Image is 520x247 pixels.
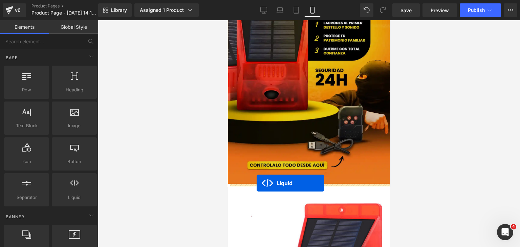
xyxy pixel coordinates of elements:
[360,3,373,17] button: Undo
[376,3,390,17] button: Redo
[5,54,18,61] span: Base
[6,122,47,129] span: Text Block
[272,3,288,17] a: Laptop
[511,224,516,229] span: 4
[54,86,95,93] span: Heading
[54,158,95,165] span: Button
[6,158,47,165] span: Icon
[288,3,304,17] a: Tablet
[6,194,47,201] span: Separator
[111,7,127,13] span: Library
[497,224,513,240] iframe: Intercom live chat
[31,10,96,16] span: Product Page - [DATE] 14:18:34
[54,122,95,129] span: Image
[468,7,485,13] span: Publish
[256,3,272,17] a: Desktop
[6,86,47,93] span: Row
[140,7,193,14] div: Assigned 1 Product
[14,6,22,15] div: v6
[431,7,449,14] span: Preview
[31,3,109,9] a: Product Pages
[504,3,517,17] button: More
[49,20,98,34] a: Global Style
[422,3,457,17] a: Preview
[54,194,95,201] span: Liquid
[98,3,132,17] a: New Library
[304,3,321,17] a: Mobile
[460,3,501,17] button: Publish
[400,7,412,14] span: Save
[5,214,25,220] span: Banner
[3,3,26,17] a: v6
